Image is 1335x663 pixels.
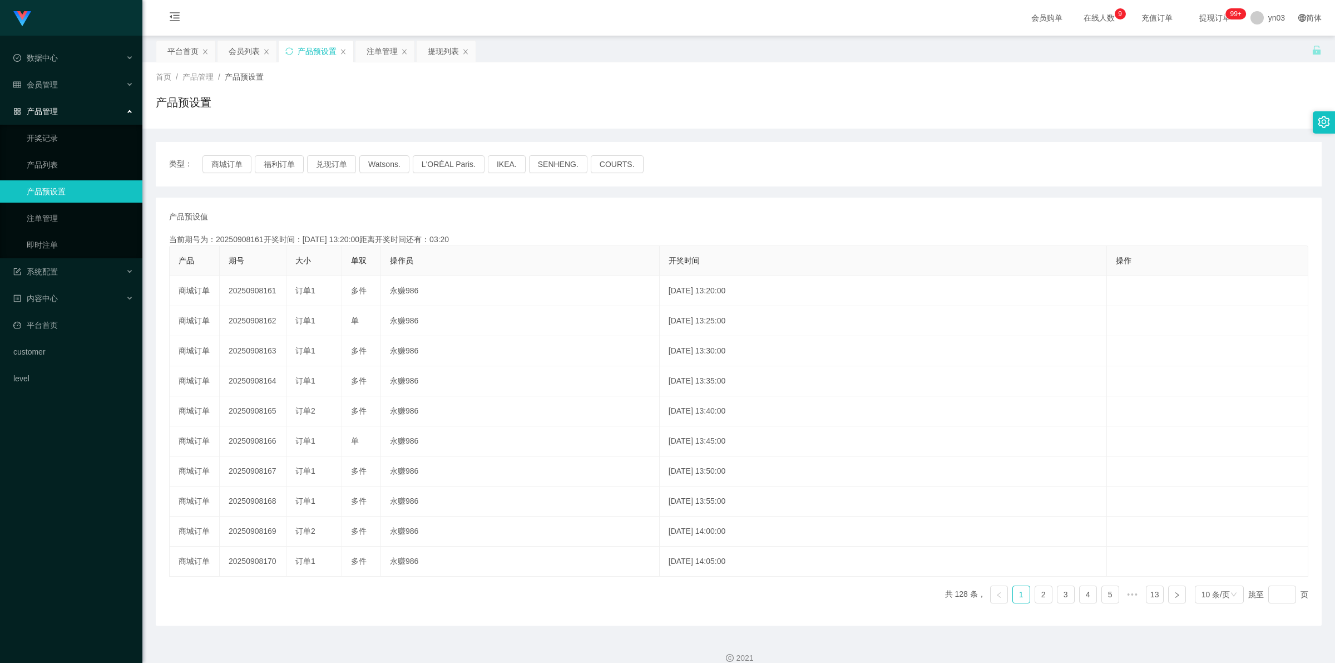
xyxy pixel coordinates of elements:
td: 永赚986 [381,547,660,577]
li: 上一页 [990,586,1008,603]
li: 下一页 [1168,586,1186,603]
h1: 产品预设置 [156,94,211,111]
a: 产品预设置 [27,180,133,203]
td: 商城订单 [170,306,220,336]
i: 图标: copyright [726,654,734,662]
td: 商城订单 [170,517,220,547]
div: 会员列表 [229,41,260,62]
span: 多件 [351,466,367,475]
a: 5 [1102,586,1119,603]
td: [DATE] 13:55:00 [660,487,1107,517]
td: 20250908169 [220,517,286,547]
span: 多件 [351,527,367,536]
span: 订单1 [295,286,315,295]
span: ••• [1124,586,1141,603]
p: 9 [1118,8,1122,19]
span: 多件 [351,346,367,355]
button: 福利订单 [255,155,304,173]
span: 数据中心 [13,53,58,62]
i: 图标: right [1174,592,1180,598]
span: 操作员 [390,256,413,265]
td: 20250908165 [220,396,286,426]
i: 图标: close [340,48,347,55]
span: 内容中心 [13,294,58,303]
a: 3 [1057,586,1074,603]
button: SENHENG. [529,155,587,173]
span: 订单1 [295,346,315,355]
span: 订单1 [295,316,315,325]
td: [DATE] 13:35:00 [660,366,1107,396]
button: L'ORÉAL Paris. [413,155,484,173]
div: 10 条/页 [1201,586,1230,603]
td: [DATE] 13:20:00 [660,276,1107,306]
div: 产品预设置 [298,41,337,62]
td: 永赚986 [381,517,660,547]
i: 图标: left [996,592,1002,598]
i: 图标: unlock [1312,45,1322,55]
li: 13 [1146,586,1164,603]
span: 多件 [351,557,367,566]
span: 订单2 [295,527,315,536]
a: 2 [1035,586,1052,603]
li: 4 [1079,586,1097,603]
a: 即时注单 [27,234,133,256]
a: 13 [1146,586,1163,603]
span: 多件 [351,497,367,505]
div: 提现列表 [428,41,459,62]
i: 图标: setting [1318,116,1330,128]
span: 期号 [229,256,244,265]
a: 开奖记录 [27,127,133,149]
td: 20250908161 [220,276,286,306]
td: 永赚986 [381,396,660,426]
span: 产品管理 [182,72,214,81]
td: 永赚986 [381,426,660,456]
td: [DATE] 13:30:00 [660,336,1107,366]
li: 5 [1101,586,1119,603]
a: level [13,367,133,390]
span: 类型： [169,155,202,173]
i: 图标: close [202,48,209,55]
span: 产品预设置 [225,72,264,81]
td: 永赚986 [381,276,660,306]
li: 2 [1035,586,1052,603]
i: 图标: form [13,268,21,276]
span: 多件 [351,286,367,295]
td: [DATE] 13:50:00 [660,456,1107,487]
td: 商城订单 [170,547,220,577]
span: 单 [351,316,359,325]
td: 商城订单 [170,426,220,456]
td: 永赚986 [381,306,660,336]
li: 1 [1012,586,1030,603]
span: 订单1 [295,376,315,385]
td: 商城订单 [170,396,220,426]
span: 操作 [1116,256,1131,265]
i: 图标: table [13,81,21,89]
i: 图标: check-circle-o [13,54,21,62]
button: Watsons. [359,155,409,173]
i: 图标: close [462,48,469,55]
span: 多件 [351,406,367,415]
span: 产品 [179,256,194,265]
span: 订单2 [295,406,315,415]
td: 20250908162 [220,306,286,336]
td: [DATE] 13:45:00 [660,426,1107,456]
button: IKEA. [488,155,526,173]
div: 当前期号为：20250908161开奖时间：[DATE] 13:20:00距离开奖时间还有：03:20 [169,234,1308,245]
i: 图标: menu-fold [156,1,194,36]
a: 注单管理 [27,207,133,229]
span: / [218,72,220,81]
span: 订单1 [295,466,315,475]
i: 图标: close [401,48,408,55]
div: 跳至 页 [1248,586,1308,603]
button: 兑现订单 [307,155,356,173]
td: 20250908163 [220,336,286,366]
img: logo.9652507e.png [13,11,31,27]
span: 订单1 [295,436,315,445]
td: 商城订单 [170,336,220,366]
span: 多件 [351,376,367,385]
span: / [176,72,178,81]
a: 4 [1080,586,1096,603]
td: 20250908164 [220,366,286,396]
a: customer [13,341,133,363]
i: 图标: profile [13,294,21,302]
